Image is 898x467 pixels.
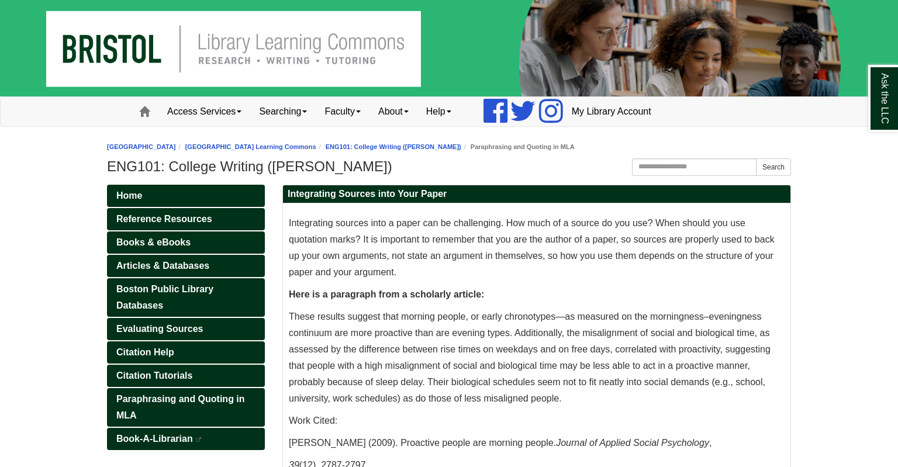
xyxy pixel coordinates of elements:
span: Citation Tutorials [116,371,192,380]
a: Home [107,185,265,207]
a: Books & eBooks [107,231,265,254]
span: Boston Public Library Databases [116,284,213,310]
span: Home [116,191,142,200]
a: Reference Resources [107,208,265,230]
span: Books & eBooks [116,237,191,247]
a: [GEOGRAPHIC_DATA] [107,143,176,150]
span: Book-A-Librarian [116,434,193,444]
button: Search [756,158,791,176]
a: [GEOGRAPHIC_DATA] Learning Commons [185,143,316,150]
i: This link opens in a new window [195,437,202,442]
a: ENG101: College Writing ([PERSON_NAME]) [326,143,461,150]
a: My Library Account [563,97,660,126]
span: Citation Help [116,347,174,357]
span: Reference Resources [116,214,212,224]
p: Integrating sources into a paper can be challenging. How much of a source do you use? When should... [289,215,785,281]
a: About [369,97,417,126]
li: Paraphrasing and Quoting in MLA [461,141,575,153]
span: Evaluating Sources [116,324,203,334]
a: Access Services [158,97,250,126]
a: Citation Tutorials [107,365,265,387]
span: Paraphrasing and Quoting in MLA [116,394,245,420]
a: Help [417,97,460,126]
p: Work Cited: [289,413,785,429]
a: Citation Help [107,341,265,364]
strong: Here is a paragraph from a scholarly article: [289,289,484,299]
a: Faculty [316,97,369,126]
span: Articles & Databases [116,261,209,271]
a: Book-A-Librarian [107,428,265,450]
a: Articles & Databases [107,255,265,277]
p: [PERSON_NAME] (2009). Proactive people are morning people. , [289,435,785,451]
h2: Integrating Sources into Your Paper [283,185,790,203]
a: Paraphrasing and Quoting in MLA [107,388,265,427]
a: Boston Public Library Databases [107,278,265,317]
p: These results suggest that morning people, or early chronotypes—as measured on the morningness–ev... [289,309,785,407]
a: Searching [250,97,316,126]
h1: ENG101: College Writing ([PERSON_NAME]) [107,158,791,175]
nav: breadcrumb [107,141,791,153]
a: Evaluating Sources [107,318,265,340]
em: Journal of Applied Social Psychology [556,438,709,448]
